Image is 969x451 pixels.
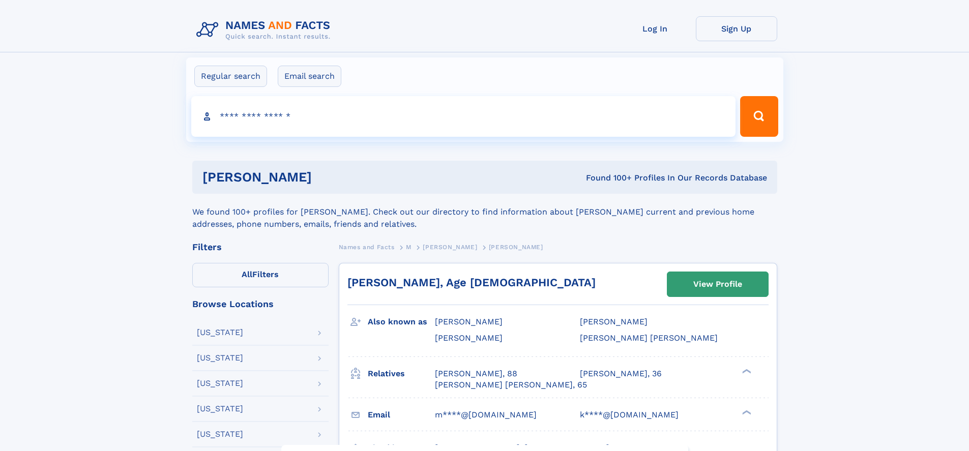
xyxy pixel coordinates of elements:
[423,240,477,253] a: [PERSON_NAME]
[614,16,696,41] a: Log In
[740,96,778,137] button: Search Button
[197,430,243,438] div: [US_STATE]
[339,240,395,253] a: Names and Facts
[740,368,752,374] div: ❯
[435,317,503,326] span: [PERSON_NAME]
[435,368,517,379] a: [PERSON_NAME], 88
[368,365,435,382] h3: Relatives
[192,243,329,252] div: Filters
[278,66,341,87] label: Email search
[580,333,718,343] span: [PERSON_NAME] [PERSON_NAME]
[580,368,662,379] a: [PERSON_NAME], 36
[406,240,412,253] a: M
[192,299,329,309] div: Browse Locations
[197,405,243,413] div: [US_STATE]
[347,276,596,289] a: [PERSON_NAME], Age [DEMOGRAPHIC_DATA]
[192,194,777,230] div: We found 100+ profiles for [PERSON_NAME]. Check out our directory to find information about [PERS...
[192,263,329,287] label: Filters
[435,379,587,390] a: [PERSON_NAME] [PERSON_NAME], 65
[368,406,435,424] h3: Email
[435,333,503,343] span: [PERSON_NAME]
[423,244,477,251] span: [PERSON_NAME]
[693,273,742,296] div: View Profile
[696,16,777,41] a: Sign Up
[197,379,243,387] div: [US_STATE]
[192,16,339,44] img: Logo Names and Facts
[406,244,412,251] span: M
[197,354,243,362] div: [US_STATE]
[242,269,252,279] span: All
[667,272,768,296] a: View Profile
[580,317,648,326] span: [PERSON_NAME]
[194,66,267,87] label: Regular search
[191,96,736,137] input: search input
[449,172,767,184] div: Found 100+ Profiles In Our Records Database
[740,409,752,415] div: ❯
[368,313,435,330] h3: Also known as
[197,328,243,337] div: [US_STATE]
[489,244,543,251] span: [PERSON_NAME]
[202,171,449,184] h1: [PERSON_NAME]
